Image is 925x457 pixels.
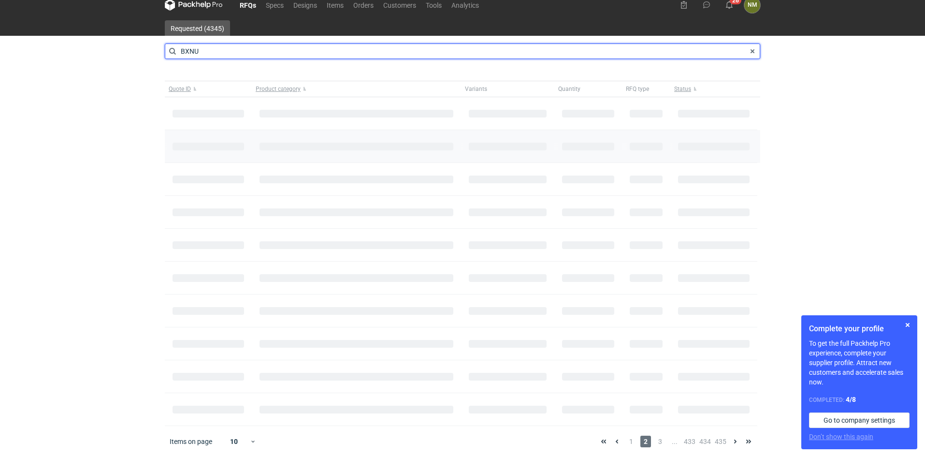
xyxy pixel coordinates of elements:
[256,85,301,93] span: Product category
[846,396,856,403] strong: 4 / 8
[169,85,191,93] span: Quote ID
[699,436,711,447] span: 434
[809,413,910,428] a: Go to company settings
[809,395,910,405] div: Completed:
[715,436,726,447] span: 435
[165,81,252,97] button: Quote ID
[669,436,680,447] span: ...
[655,436,665,447] span: 3
[165,20,230,36] a: Requested (4345)
[252,81,461,97] button: Product category
[670,81,757,97] button: Status
[170,437,212,446] span: Items on page
[809,323,910,335] h1: Complete your profile
[640,436,651,447] span: 2
[626,85,649,93] span: RFQ type
[809,339,910,387] p: To get the full Packhelp Pro experience, complete your supplier profile. Attract new customers an...
[674,85,691,93] span: Status
[809,432,873,442] button: Don’t show this again
[684,436,695,447] span: 433
[558,85,580,93] span: Quantity
[218,435,250,448] div: 10
[465,85,487,93] span: Variants
[902,319,913,331] button: Skip for now
[626,436,636,447] span: 1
